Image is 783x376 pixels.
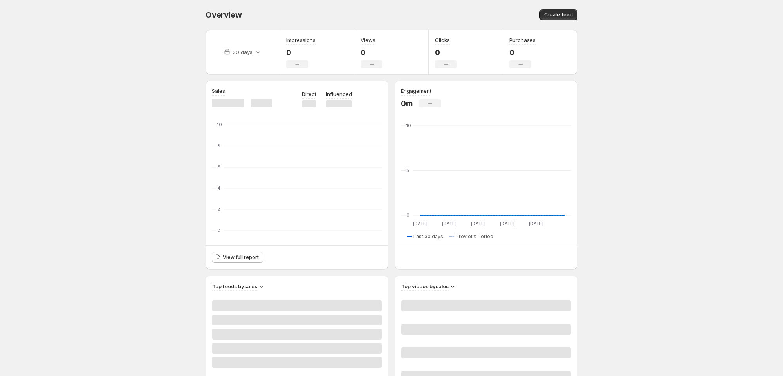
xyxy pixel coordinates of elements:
h3: Sales [212,87,225,95]
p: 0 [435,48,457,57]
text: [DATE] [529,221,543,226]
p: 0 [286,48,316,57]
span: Overview [206,10,242,20]
p: Direct [302,90,316,98]
text: 8 [217,143,220,148]
span: Create feed [544,12,573,18]
h3: Views [361,36,375,44]
p: 0m [401,99,413,108]
text: 5 [406,168,409,173]
text: [DATE] [471,221,485,226]
text: 4 [217,185,220,191]
h3: Purchases [509,36,536,44]
text: 2 [217,206,220,212]
p: 0 [361,48,382,57]
text: 10 [217,122,222,127]
span: View full report [223,254,259,260]
span: Previous Period [456,233,493,240]
h3: Top videos by sales [401,282,449,290]
h3: Impressions [286,36,316,44]
text: 10 [406,123,411,128]
text: [DATE] [500,221,514,226]
button: Create feed [539,9,577,20]
p: Influenced [326,90,352,98]
p: 0 [509,48,536,57]
h3: Engagement [401,87,431,95]
text: 0 [217,228,220,233]
text: [DATE] [442,221,456,226]
text: [DATE] [413,221,428,226]
p: 30 days [233,48,253,56]
a: View full report [212,252,263,263]
text: 6 [217,164,220,170]
h3: Top feeds by sales [212,282,257,290]
text: 0 [406,212,410,218]
span: Last 30 days [413,233,443,240]
h3: Clicks [435,36,450,44]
